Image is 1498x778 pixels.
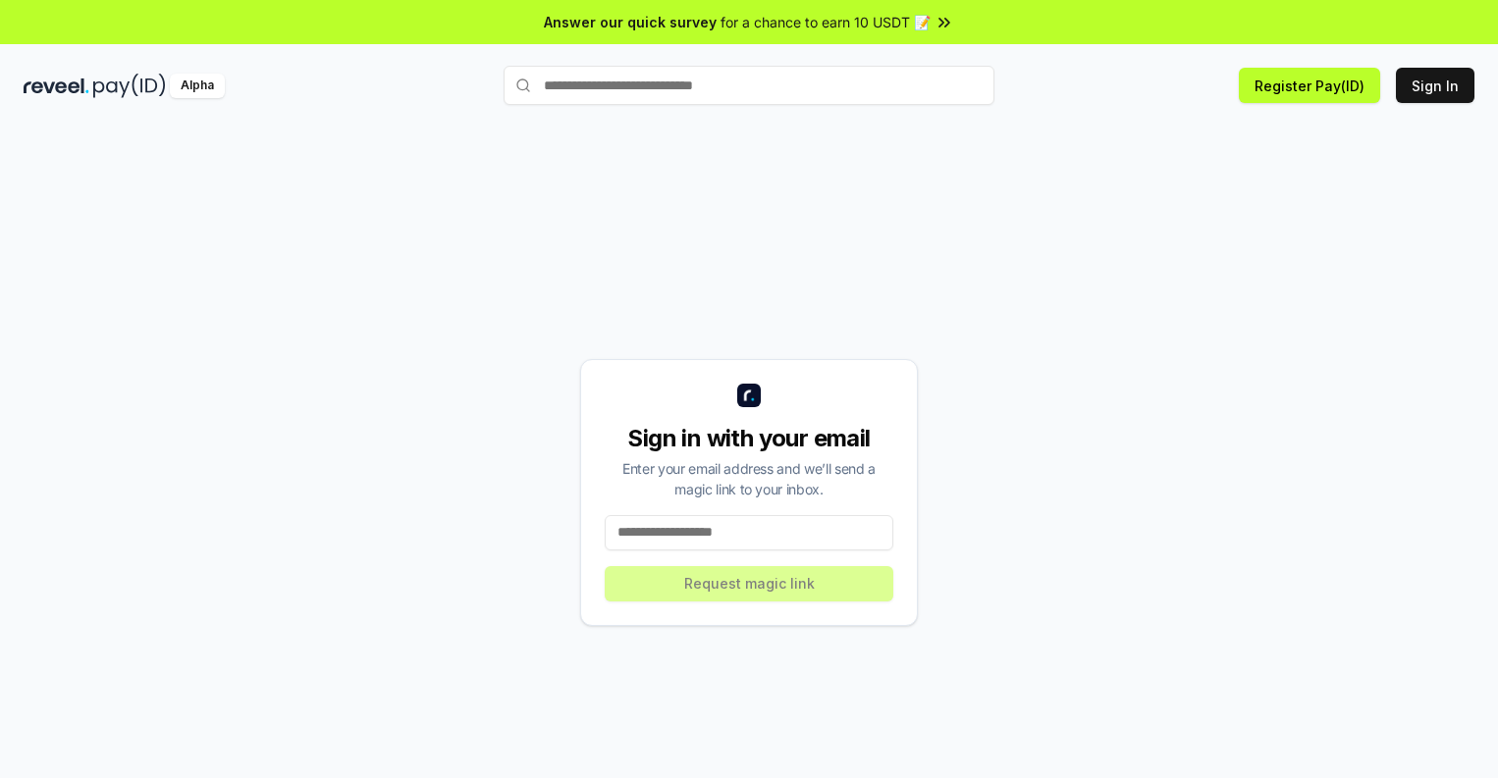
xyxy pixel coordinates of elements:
img: logo_small [737,384,761,407]
img: reveel_dark [24,74,89,98]
div: Enter your email address and we’ll send a magic link to your inbox. [605,458,893,499]
button: Register Pay(ID) [1239,68,1380,103]
div: Sign in with your email [605,423,893,454]
div: Alpha [170,74,225,98]
button: Sign In [1396,68,1474,103]
span: for a chance to earn 10 USDT 📝 [721,12,931,32]
img: pay_id [93,74,166,98]
span: Answer our quick survey [544,12,717,32]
